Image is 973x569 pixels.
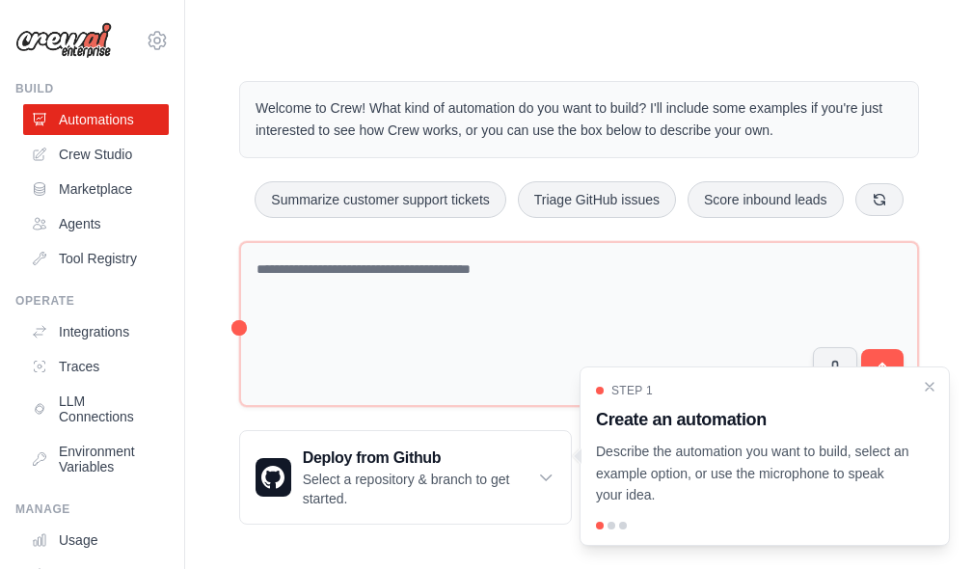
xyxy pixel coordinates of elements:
[255,181,505,218] button: Summarize customer support tickets
[518,181,676,218] button: Triage GitHub issues
[23,386,169,432] a: LLM Connections
[611,383,653,398] span: Step 1
[23,525,169,555] a: Usage
[256,97,903,142] p: Welcome to Crew! What kind of automation do you want to build? I'll include some examples if you'...
[23,436,169,482] a: Environment Variables
[303,447,537,470] h3: Deploy from Github
[15,22,112,59] img: Logo
[23,104,169,135] a: Automations
[596,406,910,433] h3: Create an automation
[23,139,169,170] a: Crew Studio
[23,351,169,382] a: Traces
[23,243,169,274] a: Tool Registry
[23,316,169,347] a: Integrations
[15,293,169,309] div: Operate
[23,208,169,239] a: Agents
[596,441,910,506] p: Describe the automation you want to build, select an example option, or use the microphone to spe...
[15,501,169,517] div: Manage
[688,181,844,218] button: Score inbound leads
[922,379,937,394] button: Close walkthrough
[15,81,169,96] div: Build
[303,470,537,508] p: Select a repository & branch to get started.
[23,174,169,204] a: Marketplace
